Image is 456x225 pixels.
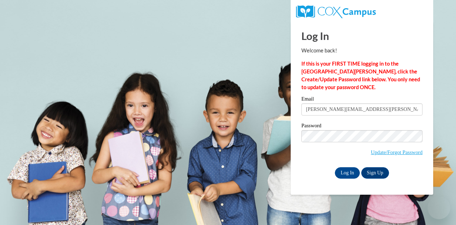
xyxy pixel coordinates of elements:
[427,196,450,219] iframe: Button to launch messaging window
[371,149,423,155] a: Update/Forgot Password
[301,61,420,90] strong: If this is your FIRST TIME logging in to the [GEOGRAPHIC_DATA][PERSON_NAME], click the Create/Upd...
[296,5,376,18] img: COX Campus
[361,167,389,179] a: Sign Up
[335,167,360,179] input: Log In
[301,96,423,103] label: Email
[301,123,423,130] label: Password
[301,29,423,43] h1: Log In
[301,47,423,55] p: Welcome back!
